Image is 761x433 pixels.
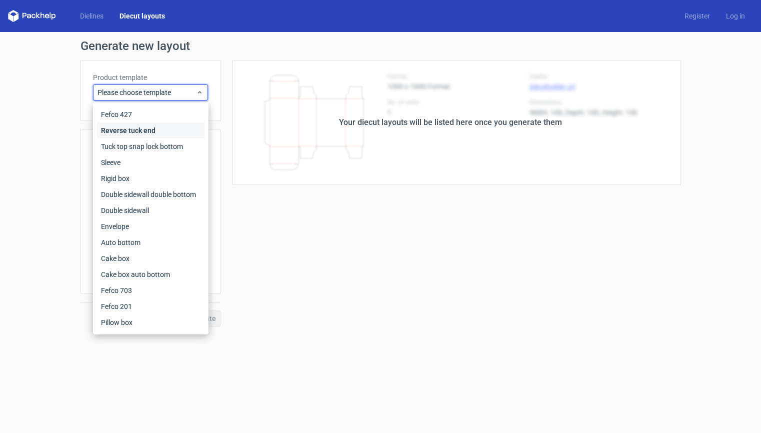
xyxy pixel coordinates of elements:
h1: Generate new layout [80,40,680,52]
div: Reverse tuck end [97,122,204,138]
div: Cake box [97,250,204,266]
div: Rigid box [97,170,204,186]
div: Pillow box [97,314,204,330]
a: Register [676,11,718,21]
a: Dielines [72,11,111,21]
div: Sleeve [97,154,204,170]
label: Product template [93,72,208,82]
div: Double sidewall double bottom [97,186,204,202]
div: Your diecut layouts will be listed here once you generate them [339,116,562,128]
div: Cake box auto bottom [97,266,204,282]
div: Auto bottom [97,234,204,250]
div: Fefco 427 [97,106,204,122]
div: Envelope [97,218,204,234]
a: Diecut layouts [111,11,173,21]
a: Log in [718,11,753,21]
div: Tuck top snap lock bottom [97,138,204,154]
span: Please choose template [97,87,196,97]
div: Fefco 201 [97,298,204,314]
div: Double sidewall [97,202,204,218]
div: Fefco 703 [97,282,204,298]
